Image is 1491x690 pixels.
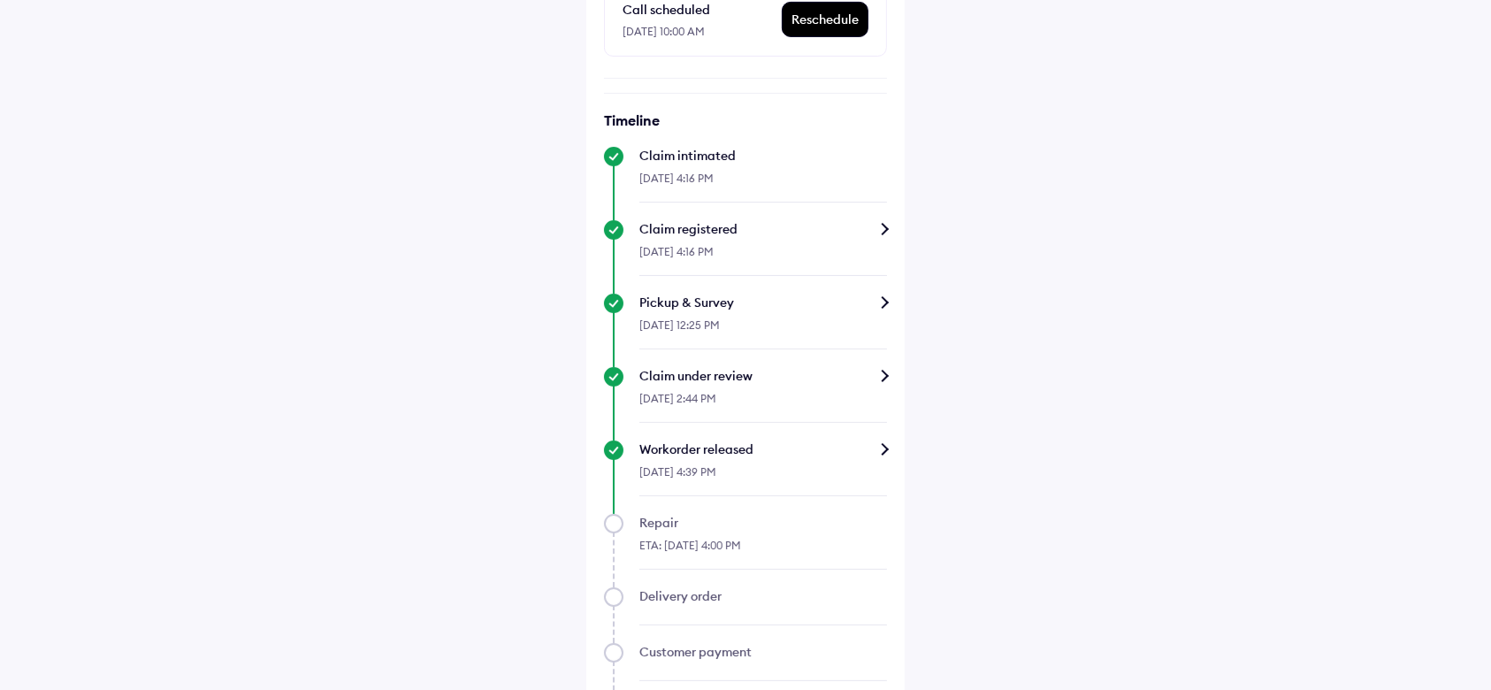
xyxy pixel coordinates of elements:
[639,165,887,203] div: [DATE] 4:16 PM
[623,20,781,39] div: [DATE] 10:00 AM
[639,294,887,311] div: Pickup & Survey
[604,111,887,129] h6: Timeline
[639,441,887,458] div: Workorder released
[783,3,868,36] div: Reschedule
[639,367,887,385] div: Claim under review
[639,311,887,349] div: [DATE] 12:25 PM
[639,385,887,423] div: [DATE] 2:44 PM
[639,587,887,605] div: Delivery order
[639,643,887,661] div: Customer payment
[639,147,887,165] div: Claim intimated
[639,220,887,238] div: Claim registered
[639,514,887,532] div: Repair
[639,532,887,570] div: ETA: [DATE] 4:00 PM
[639,458,887,496] div: [DATE] 4:39 PM
[639,238,887,276] div: [DATE] 4:16 PM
